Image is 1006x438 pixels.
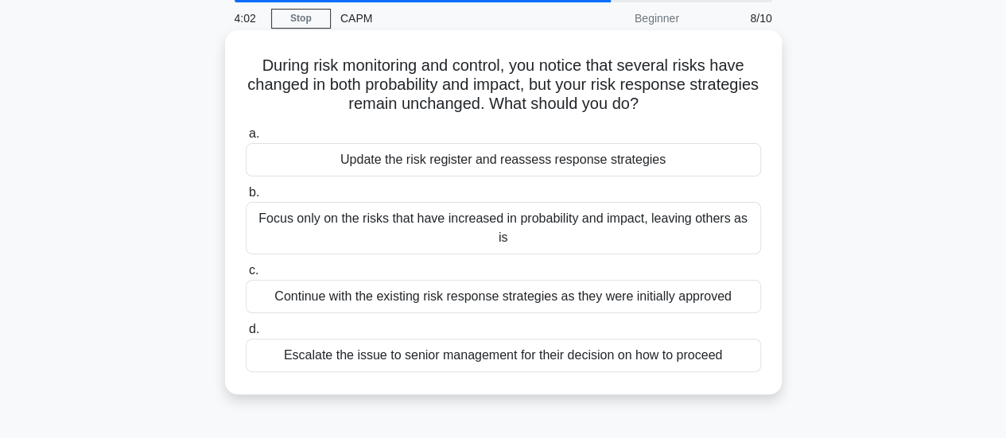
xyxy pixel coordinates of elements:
[550,2,689,34] div: Beginner
[246,202,761,254] div: Focus only on the risks that have increased in probability and impact, leaving others as is
[249,185,259,199] span: b.
[689,2,782,34] div: 8/10
[249,263,258,277] span: c.
[246,143,761,176] div: Update the risk register and reassess response strategies
[249,126,259,140] span: a.
[249,322,259,335] span: d.
[246,339,761,372] div: Escalate the issue to senior management for their decision on how to proceed
[271,9,331,29] a: Stop
[225,2,271,34] div: 4:02
[244,56,763,114] h5: During risk monitoring and control, you notice that several risks have changed in both probabilit...
[331,2,550,34] div: CAPM
[246,280,761,313] div: Continue with the existing risk response strategies as they were initially approved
